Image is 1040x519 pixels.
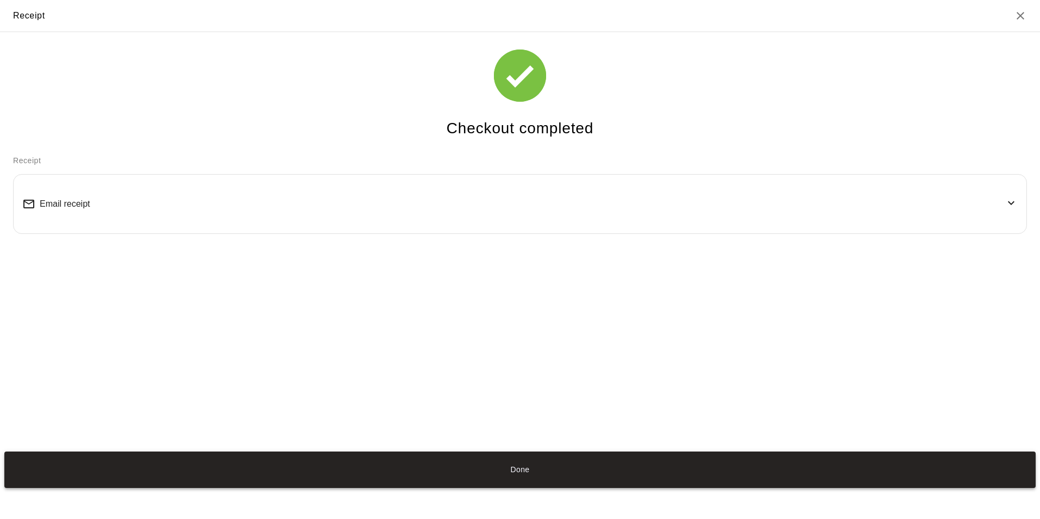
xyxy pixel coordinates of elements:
[447,119,593,138] h4: Checkout completed
[13,9,45,23] div: Receipt
[13,155,1027,166] p: Receipt
[4,452,1036,488] button: Done
[40,199,90,209] span: Email receipt
[1014,9,1027,22] button: Close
